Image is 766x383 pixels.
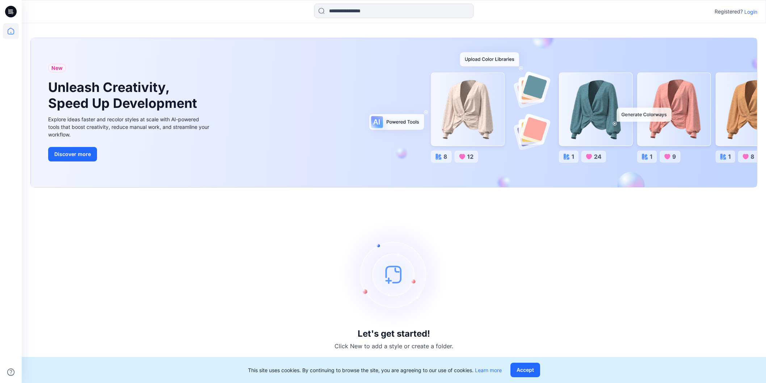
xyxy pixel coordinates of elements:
[358,329,430,339] h3: Let's get started!
[475,367,502,373] a: Learn more
[48,147,211,161] a: Discover more
[334,342,453,350] p: Click New to add a style or create a folder.
[340,220,448,329] img: empty-state-image.svg
[48,147,97,161] button: Discover more
[715,7,743,16] p: Registered?
[248,366,502,374] p: This site uses cookies. By continuing to browse the site, you are agreeing to our use of cookies.
[48,80,200,111] h1: Unleash Creativity, Speed Up Development
[48,115,211,138] div: Explore ideas faster and recolor styles at scale with AI-powered tools that boost creativity, red...
[510,363,540,377] button: Accept
[744,8,757,16] p: Login
[51,64,63,72] span: New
